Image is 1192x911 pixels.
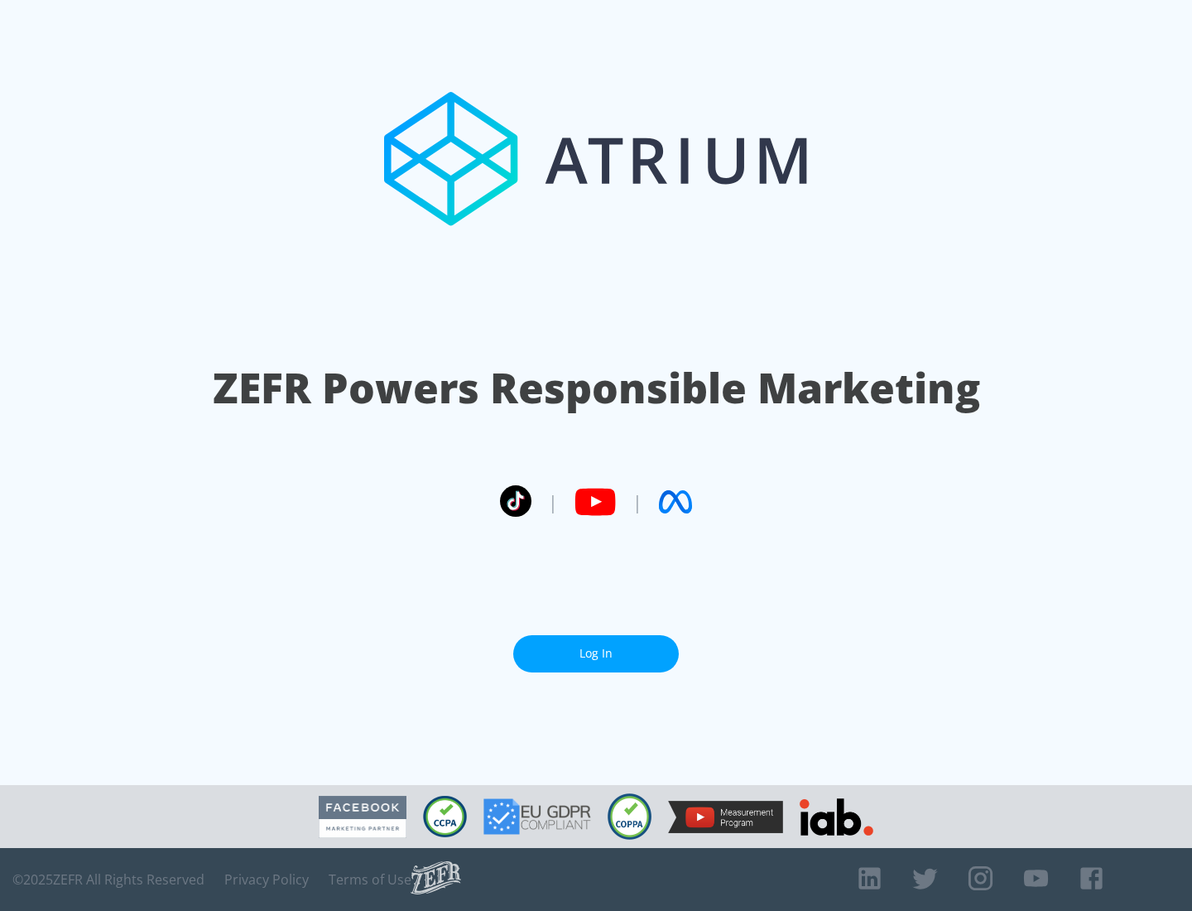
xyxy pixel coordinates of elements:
img: CCPA Compliant [423,796,467,837]
img: GDPR Compliant [483,798,591,835]
h1: ZEFR Powers Responsible Marketing [213,359,980,417]
span: © 2025 ZEFR All Rights Reserved [12,871,204,888]
img: COPPA Compliant [608,793,651,840]
img: YouTube Measurement Program [668,801,783,833]
a: Log In [513,635,679,672]
img: IAB [800,798,873,836]
span: | [632,489,642,514]
span: | [548,489,558,514]
a: Terms of Use [329,871,411,888]
img: Facebook Marketing Partner [319,796,406,838]
a: Privacy Policy [224,871,309,888]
